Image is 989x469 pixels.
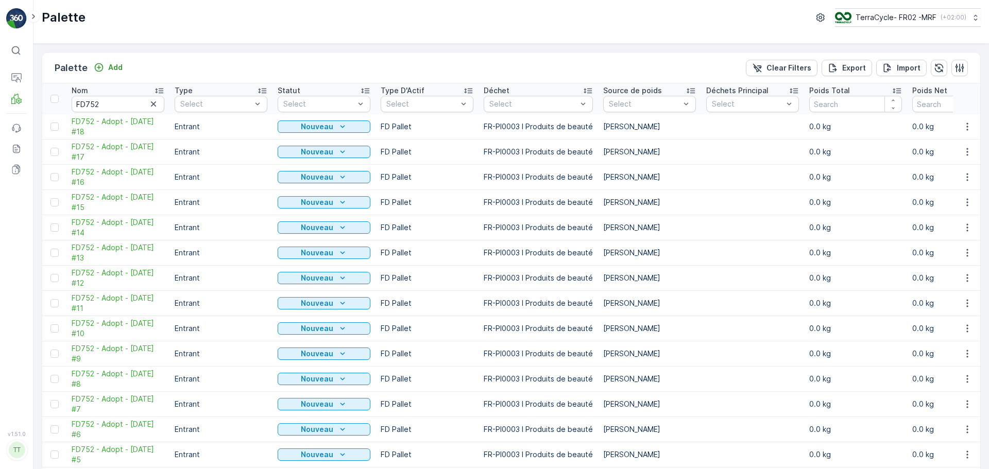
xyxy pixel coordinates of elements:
[301,172,333,182] p: Nouveau
[381,424,473,435] p: FD Pallet
[301,121,333,132] p: Nouveau
[835,12,851,23] img: terracycle.png
[278,348,370,360] button: Nouveau
[484,449,593,460] p: FR-PI0003 I Produits de beauté
[484,273,593,283] p: FR-PI0003 I Produits de beauté
[301,248,333,258] p: Nouveau
[72,318,164,339] a: FD752 - Adopt - 26.09.2025 #10
[50,450,59,459] div: Toggle Row Selected
[941,13,966,22] p: ( +02:00 )
[484,121,593,132] p: FR-PI0003 I Produits de beauté
[108,62,123,73] p: Add
[897,63,920,73] p: Import
[484,374,593,384] p: FR-PI0003 I Produits de beauté
[42,9,86,26] p: Palette
[876,60,927,76] button: Import
[809,273,902,283] p: 0.0 kg
[809,197,902,207] p: 0.0 kg
[381,273,473,283] p: FD Pallet
[381,374,473,384] p: FD Pallet
[6,431,27,437] span: v 1.51.0
[72,293,164,314] a: FD752 - Adopt - 26.09.2025 #11
[706,85,769,96] p: Déchets Principal
[278,85,300,96] p: Statut
[175,273,267,283] p: Entrant
[484,424,593,435] p: FR-PI0003 I Produits de beauté
[746,60,817,76] button: Clear Filters
[175,298,267,308] p: Entrant
[484,197,593,207] p: FR-PI0003 I Produits de beauté
[175,248,267,258] p: Entrant
[175,197,267,207] p: Entrant
[72,217,164,238] a: FD752 - Adopt - 26.09.2025 #14
[301,349,333,359] p: Nouveau
[809,248,902,258] p: 0.0 kg
[175,424,267,435] p: Entrant
[50,274,59,282] div: Toggle Row Selected
[809,222,902,233] p: 0.0 kg
[72,142,164,162] span: FD752 - Adopt - [DATE] #17
[72,142,164,162] a: FD752 - Adopt - 26.09.2025 #17
[381,298,473,308] p: FD Pallet
[278,171,370,183] button: Nouveau
[603,85,662,96] p: Source de poids
[72,116,164,137] a: FD752 - Adopt - 26.09.2025 #18
[809,121,902,132] p: 0.0 kg
[603,147,696,157] p: [PERSON_NAME]
[50,223,59,232] div: Toggle Row Selected
[603,374,696,384] p: [PERSON_NAME]
[856,12,936,23] p: TerraCycle- FR02 -MRF
[603,273,696,283] p: [PERSON_NAME]
[175,85,193,96] p: Type
[381,85,424,96] p: Type D'Actif
[489,99,577,109] p: Select
[72,242,164,263] span: FD752 - Adopt - [DATE] #13
[301,298,333,308] p: Nouveau
[301,222,333,233] p: Nouveau
[301,273,333,283] p: Nouveau
[301,197,333,207] p: Nouveau
[278,448,370,461] button: Nouveau
[175,323,267,334] p: Entrant
[50,249,59,257] div: Toggle Row Selected
[9,442,25,458] div: TT
[822,60,872,76] button: Export
[90,61,127,74] button: Add
[484,399,593,409] p: FR-PI0003 I Produits de beauté
[484,85,509,96] p: Déchet
[6,439,27,461] button: TT
[72,369,164,389] a: FD752 - Adopt - 26.09.2025 #8
[72,419,164,440] span: FD752 - Adopt - [DATE] #6
[381,172,473,182] p: FD Pallet
[283,99,354,109] p: Select
[55,61,88,75] p: Palette
[50,198,59,206] div: Toggle Row Selected
[50,425,59,433] div: Toggle Row Selected
[175,399,267,409] p: Entrant
[72,268,164,288] a: FD752 - Adopt - 26.09.2025 #12
[301,147,333,157] p: Nouveau
[712,99,783,109] p: Select
[72,293,164,314] span: FD752 - Adopt - [DATE] #11
[278,297,370,309] button: Nouveau
[175,172,267,182] p: Entrant
[386,99,457,109] p: Select
[72,419,164,440] a: FD752 - Adopt - 26.09.2025 #6
[50,350,59,358] div: Toggle Row Selected
[381,399,473,409] p: FD Pallet
[381,222,473,233] p: FD Pallet
[72,343,164,364] span: FD752 - Adopt - [DATE] #9
[809,374,902,384] p: 0.0 kg
[381,248,473,258] p: FD Pallet
[72,217,164,238] span: FD752 - Adopt - [DATE] #14
[72,167,164,187] span: FD752 - Adopt - [DATE] #16
[484,349,593,359] p: FR-PI0003 I Produits de beauté
[50,324,59,333] div: Toggle Row Selected
[809,449,902,460] p: 0.0 kg
[72,192,164,213] a: FD752 - Adopt - 26.09.2025 #15
[50,173,59,181] div: Toggle Row Selected
[609,99,680,109] p: Select
[484,147,593,157] p: FR-PI0003 I Produits de beauté
[72,318,164,339] span: FD752 - Adopt - [DATE] #10
[175,147,267,157] p: Entrant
